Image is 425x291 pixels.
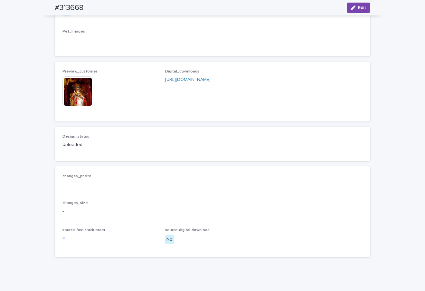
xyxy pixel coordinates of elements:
h2: #313668 [55,3,83,13]
span: Digital_downloads [165,70,199,73]
span: changes_size [62,201,88,205]
span: source-digital-download [165,228,210,232]
p: - [62,181,363,188]
button: Edit [347,3,370,13]
div: No [165,235,174,244]
span: changes_photo [62,174,91,178]
p: - [62,208,363,215]
span: Edit [358,5,366,10]
p: Uploaded [62,141,157,148]
a: [URL][DOMAIN_NAME] [165,77,211,82]
span: Preview_customer [62,70,97,73]
span: Pet_Images [62,30,85,34]
p: - [62,37,363,44]
span: source-fast-track-order [62,228,105,232]
span: Design_status [62,135,89,139]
